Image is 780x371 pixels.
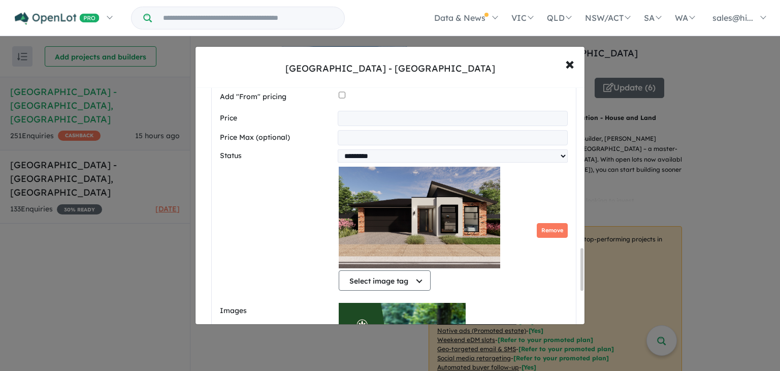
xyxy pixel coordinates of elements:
img: Openlot PRO Logo White [15,12,100,25]
label: Price [220,112,334,125]
label: Images [220,305,335,317]
button: Remove [537,223,568,238]
div: [GEOGRAPHIC_DATA] - [GEOGRAPHIC_DATA] [285,62,495,75]
span: × [565,52,574,74]
span: sales@hi... [712,13,753,23]
img: Z [339,167,501,268]
input: Try estate name, suburb, builder or developer [154,7,342,29]
label: Add "From" pricing [220,91,335,103]
label: Status [220,150,334,162]
button: Select image tag [339,270,431,291]
label: Price Max (optional) [220,132,334,144]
